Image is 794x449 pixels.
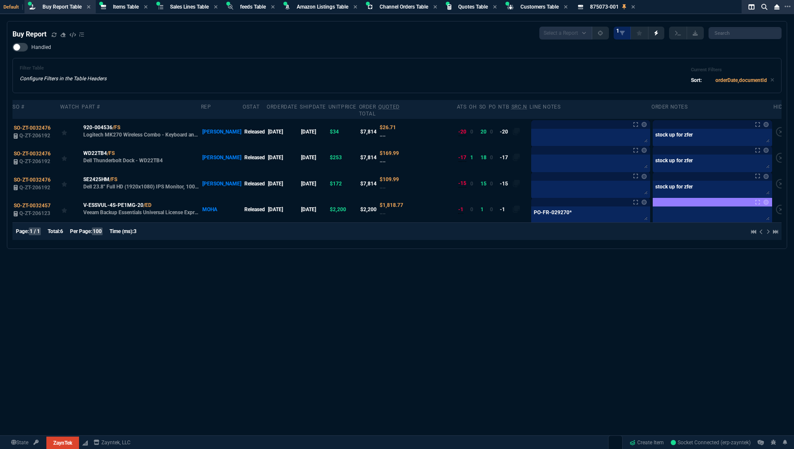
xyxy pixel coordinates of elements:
span: 920-004536 [83,124,113,131]
td: [DATE] [300,119,328,145]
span: SO-ZT-0032457 [14,203,51,209]
td: Dell 23.8" Full HD (1920x1080) IPS Monitor, 100Hz, HDMI/VGA [82,171,201,197]
span: Handled [31,44,51,51]
span: SO-ZT-0032476 [14,177,51,183]
a: /FS [110,176,117,183]
span: Default [3,4,23,10]
td: $7,814 [359,171,379,197]
div: -1 [458,206,463,214]
abbr: Quote Sourcing Notes [511,104,527,110]
td: [DATE] [267,171,300,197]
div: -17 [458,154,466,162]
td: Released [243,119,267,145]
span: -- [380,185,386,191]
span: Buy Report Table [43,4,82,10]
nx-icon: Close Tab [493,4,497,11]
p: Logitech MK270 Wireless Combo - Keyboard and mouse set - wireless - 2.4 GHz - English [83,131,200,138]
div: OH [469,103,477,110]
span: Items Table [113,4,139,10]
span: Customers Table [520,4,559,10]
td: -1 [498,197,511,222]
span: 1 / 1 [29,228,41,235]
div: hide [773,103,786,110]
nx-icon: Open New Tab [785,3,791,11]
td: $34 [329,119,359,145]
a: Global State [9,439,31,446]
span: Channel Orders Table [380,4,428,10]
td: [PERSON_NAME] [201,119,243,145]
div: unitPrice [329,103,356,110]
div: Add to Watchlist [61,152,80,164]
td: [DATE] [267,197,300,222]
span: Per Page: [70,228,92,234]
span: Q-ZT-206192 [19,185,50,191]
td: 15 [479,171,489,197]
div: Line Notes [529,103,560,110]
td: Dell Thunderbolt Dock - WD22TB4 [82,145,201,170]
td: Released [243,145,267,170]
nx-icon: Close Tab [631,4,635,11]
div: -20 [458,128,466,136]
a: /ED [143,201,152,209]
span: SO-ZT-0032476 [14,125,51,131]
span: feeds Table [240,4,266,10]
td: 1 [479,197,489,222]
span: Q-ZT-206123 [19,210,50,216]
td: Released [243,171,267,197]
span: WD22TB4 [83,149,107,157]
div: SO [479,103,486,110]
td: [DATE] [300,145,328,170]
span: 875073-001 [590,4,619,10]
span: 0 [470,206,473,212]
span: Quoted Cost [380,176,399,182]
div: -15 [458,179,466,188]
div: Part # [82,103,100,110]
span: 0 [470,181,473,187]
span: SE2425HM [83,176,110,183]
div: OrderDate [267,103,297,110]
td: 20 [479,119,489,145]
span: Total: [48,228,60,234]
div: Add to Watchlist [61,178,80,190]
a: msbcCompanyName [91,439,133,446]
span: -- [380,158,386,165]
nx-icon: Close Tab [271,4,275,11]
code: orderDate,documentId [715,77,767,83]
a: /FS [113,124,120,131]
p: Dell Thunderbolt Dock - WD22TB4 [83,157,163,164]
td: Logitech MK270 Wireless Combo - Keyboard and mouse set - wireless - 2.4 GHz - English [82,119,201,145]
h4: Buy Report [12,29,46,39]
span: Quoted Cost [380,202,403,208]
nx-icon: Close Tab [214,4,218,11]
span: Socket Connected (erp-zayntek) [671,440,751,446]
td: $2,200 [359,197,379,222]
td: Veeam Backup Essentials Universal License Express migration subscription license (1 year) [82,197,201,222]
span: Quoted Cost [380,150,399,156]
nx-icon: Close Tab [87,4,91,11]
span: Q-ZT-206192 [19,158,50,164]
span: 1 [616,27,619,34]
span: SO-ZT-0032476 [14,151,51,157]
td: [PERSON_NAME] [201,145,243,170]
nx-icon: Close Workbench [771,2,783,12]
a: API TOKEN [31,439,41,446]
div: Add to Watchlist [61,203,80,215]
div: shipDate [300,103,326,110]
a: O05TCK_We4xXdngaAACS [671,439,751,446]
div: NTB [498,103,509,110]
td: $7,814 [359,119,379,145]
span: Sales Lines Table [170,4,209,10]
span: 1 [470,155,473,161]
p: Dell 23.8" Full HD (1920x1080) IPS Monitor, 100Hz, HDMI/VGA [83,183,200,190]
span: 100 [92,228,103,235]
td: Released [243,197,267,222]
div: PO [489,103,496,110]
div: Rep [201,103,211,110]
p: Configure Filters in the Table Headers [20,75,106,82]
p: Veeam Backup Essentials Universal License Express migration subscription license (1 year) [83,209,200,216]
span: 0 [490,181,493,187]
td: [DATE] [300,171,328,197]
span: Quoted Cost [380,124,396,130]
div: Order Total [359,103,376,117]
p: Sort: [691,76,702,84]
